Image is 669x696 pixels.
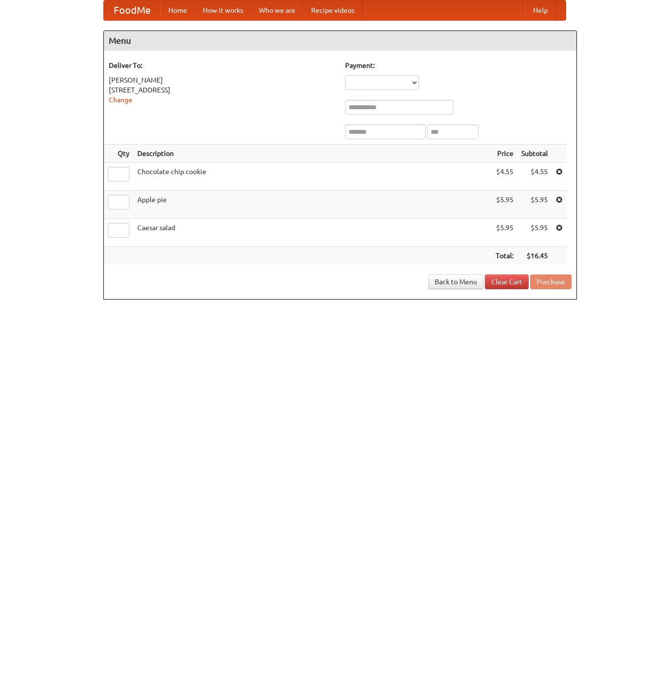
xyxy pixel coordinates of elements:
[109,85,335,95] div: [STREET_ADDRESS]
[517,191,552,219] td: $5.95
[104,0,160,20] a: FoodMe
[104,145,133,163] th: Qty
[109,75,335,85] div: [PERSON_NAME]
[492,191,517,219] td: $5.95
[195,0,251,20] a: How it works
[492,219,517,247] td: $5.95
[104,31,576,51] h4: Menu
[492,145,517,163] th: Price
[517,145,552,163] th: Subtotal
[160,0,195,20] a: Home
[530,274,572,289] button: Purchase
[303,0,362,20] a: Recipe videos
[517,247,552,265] th: $16.45
[251,0,303,20] a: Who we are
[492,163,517,191] td: $4.55
[133,191,492,219] td: Apple pie
[109,61,335,70] h5: Deliver To:
[345,61,572,70] h5: Payment:
[428,274,483,289] a: Back to Menu
[517,163,552,191] td: $4.55
[133,163,492,191] td: Chocolate chip cookie
[133,219,492,247] td: Caesar salad
[133,145,492,163] th: Description
[485,274,529,289] a: Clear Cart
[492,247,517,265] th: Total:
[517,219,552,247] td: $5.95
[109,96,132,104] a: Change
[525,0,556,20] a: Help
